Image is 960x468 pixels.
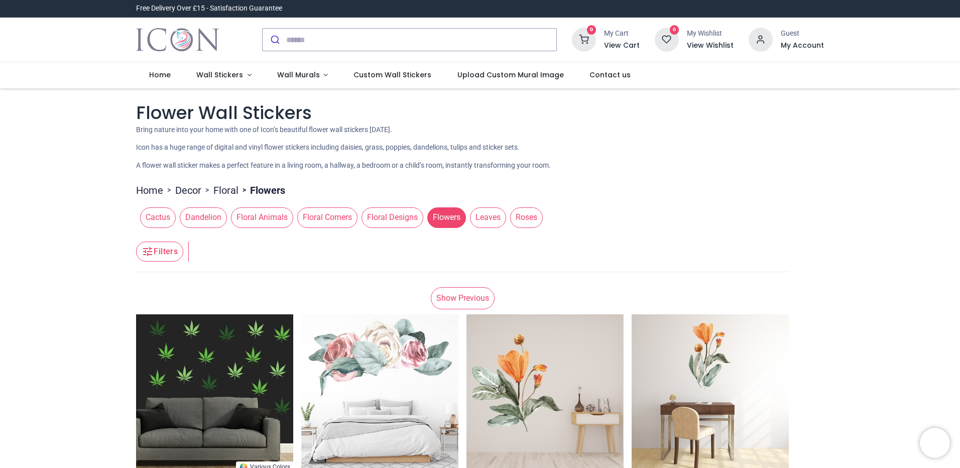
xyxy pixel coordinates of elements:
a: 0 [572,35,596,43]
span: Floral Animals [231,207,293,227]
button: Floral Designs [357,207,423,227]
div: My Wishlist [687,29,734,39]
button: Flowers [423,207,466,227]
img: Icon Wall Stickers [136,26,219,54]
span: Flowers [427,207,466,227]
span: Home [149,70,171,80]
div: Guest [781,29,824,39]
button: Submit [263,29,286,51]
button: Cactus [136,207,176,227]
a: My Account [781,41,824,51]
button: Roses [506,207,543,227]
sup: 0 [670,25,679,35]
button: Leaves [466,207,506,227]
span: Wall Murals [277,70,320,80]
a: Decor [175,183,201,197]
span: > [238,185,250,195]
span: Roses [510,207,543,227]
span: > [163,185,175,195]
a: Logo of Icon Wall Stickers [136,26,219,54]
span: Upload Custom Mural Image [457,70,564,80]
span: Wall Stickers [196,70,243,80]
span: Leaves [470,207,506,227]
span: Custom Wall Stickers [353,70,431,80]
li: Flowers [238,183,285,197]
iframe: Customer reviews powered by Trustpilot [613,4,824,14]
h1: Flower Wall Stickers [136,100,824,125]
a: Wall Stickers [183,62,264,88]
span: Floral Designs [362,207,423,227]
a: View Cart [604,41,640,51]
span: Cactus [140,207,176,227]
a: 0 [655,35,679,43]
span: > [201,185,213,195]
a: Show Previous [431,287,495,309]
span: Contact us [589,70,631,80]
span: Dandelion [180,207,227,227]
p: A flower wall sticker makes a perfect feature in a living room, a hallway, a bedroom or a child’s... [136,161,824,171]
span: Floral Corners [297,207,357,227]
button: Floral Animals [227,207,293,227]
a: Wall Murals [264,62,341,88]
iframe: Brevo live chat [920,428,950,458]
button: Dandelion [176,207,227,227]
p: Icon has a huge range of digital and vinyl flower stickers including daisies, grass, poppies, dan... [136,143,824,153]
a: View Wishlist [687,41,734,51]
div: Free Delivery Over £15 - Satisfaction Guarantee [136,4,282,14]
a: Floral [213,183,238,197]
button: Filters [136,242,183,262]
p: Bring nature into your home with one of Icon’s beautiful flower wall stickers [DATE]. [136,125,824,135]
sup: 0 [587,25,596,35]
button: Floral Corners [293,207,357,227]
a: Home [136,183,163,197]
div: My Cart [604,29,640,39]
